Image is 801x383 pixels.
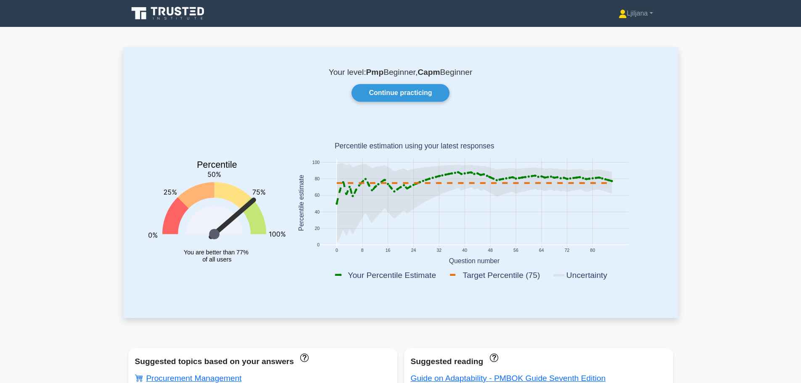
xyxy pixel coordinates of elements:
text: Percentile [197,160,237,170]
text: Percentile estimate [297,175,304,231]
a: These topics have been answered less than 50% correct. Topics disapear when you answer questions ... [298,353,309,362]
text: 60 [315,193,320,198]
text: 8 [361,248,363,253]
text: 40 [462,248,467,253]
div: Suggested reading [411,355,666,368]
text: 0 [335,248,338,253]
a: Guide on Adaptability - PMBOK Guide Seventh Edition [411,374,606,383]
a: These concepts have been answered less than 50% correct. The guides disapear when you answer ques... [487,353,498,362]
text: 64 [539,248,544,253]
div: Suggested topics based on your answers [135,355,391,368]
a: Ljiljana [598,5,673,22]
text: 100 [312,160,320,165]
text: 32 [436,248,441,253]
text: 48 [488,248,493,253]
p: Your level: Beginner, Beginner [143,67,658,77]
text: 0 [317,243,320,248]
b: Capm [418,68,440,77]
text: Percentile estimation using your latest responses [334,142,494,151]
text: 80 [590,248,595,253]
tspan: You are better than 77% [184,249,248,256]
text: 16 [385,248,390,253]
text: 80 [315,177,320,182]
text: 20 [315,226,320,231]
tspan: of all users [202,256,231,263]
text: 40 [315,210,320,214]
b: Pmp [366,68,384,77]
text: 24 [411,248,416,253]
text: 72 [564,248,569,253]
text: Question number [449,257,500,264]
a: Continue practicing [352,84,449,102]
text: 56 [513,248,518,253]
a: Procurement Management [135,374,242,383]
